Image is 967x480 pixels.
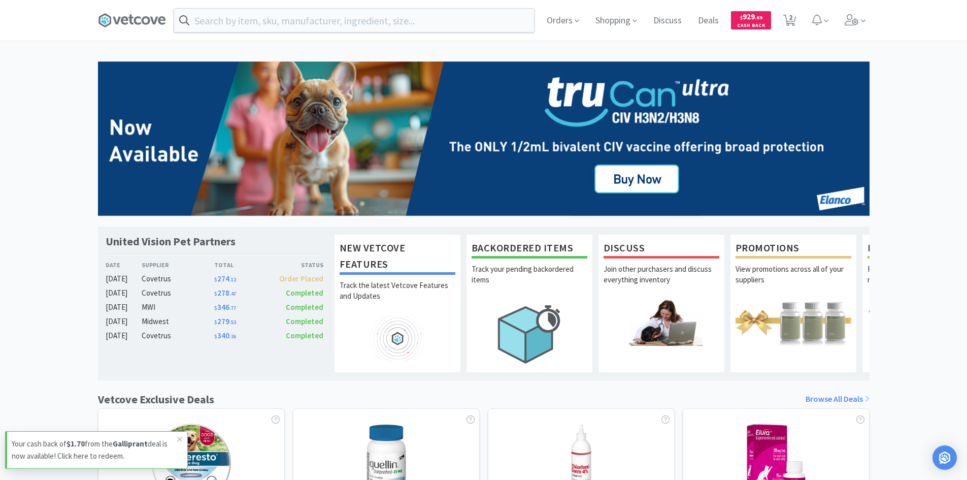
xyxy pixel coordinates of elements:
[694,16,723,25] a: Deals
[472,264,587,299] p: Track your pending backordered items
[66,439,85,449] strong: $1.70
[142,273,214,285] div: Covetrus
[466,234,593,372] a: Backordered ItemsTrack your pending backordered items
[106,301,142,313] div: [DATE]
[106,273,324,285] a: [DATE]Covetrus$274.12Order Placed
[214,333,217,340] span: $
[649,16,686,25] a: Discuss
[340,280,455,315] p: Track the latest Vetcove Features and Updates
[740,12,762,21] span: 929
[736,240,851,259] h1: Promotions
[472,240,587,259] h1: Backordered Items
[106,315,142,328] div: [DATE]
[737,23,765,29] span: Cash Back
[286,316,323,326] span: Completed
[106,287,142,299] div: [DATE]
[142,315,214,328] div: Midwest
[731,7,771,34] a: $929.69Cash Back
[229,305,236,311] span: . 77
[98,61,870,216] img: 70ef68cc05284f7981273fc53a7214b3.png
[604,264,719,299] p: Join other purchasers and discuss everything inventory
[142,301,214,313] div: MWI
[106,287,324,299] a: [DATE]Covetrus$278.47Completed
[736,264,851,299] p: View promotions across all of your suppliers
[214,288,236,298] span: 278
[340,315,455,362] img: hero_feature_roadmap.png
[269,260,324,270] div: Status
[214,276,217,283] span: $
[214,274,236,283] span: 274
[214,260,269,270] div: Total
[286,288,323,298] span: Completed
[472,299,587,369] img: hero_backorders.png
[106,301,324,313] a: [DATE]MWI$346.77Completed
[214,305,217,311] span: $
[214,316,236,326] span: 279
[229,291,236,297] span: . 47
[106,234,236,249] h1: United Vision Pet Partners
[604,299,719,345] img: hero_discuss.png
[106,330,142,342] div: [DATE]
[142,260,214,270] div: Supplier
[334,234,461,372] a: New Vetcove FeaturesTrack the latest Vetcove Features and Updates
[736,299,851,345] img: hero_promotions.png
[286,302,323,312] span: Completed
[12,438,177,462] p: Your cash back of from the deal is now available! Click here to redeem.
[229,319,236,326] span: . 53
[106,330,324,342] a: [DATE]Covetrus$340.36Completed
[340,240,455,275] h1: New Vetcove Features
[932,445,957,470] div: Open Intercom Messenger
[740,14,743,21] span: $
[142,287,214,299] div: Covetrus
[106,315,324,328] a: [DATE]Midwest$279.53Completed
[229,276,236,283] span: . 12
[106,260,142,270] div: Date
[598,234,725,372] a: DiscussJoin other purchasers and discuss everything inventory
[174,9,534,32] input: Search by item, sku, manufacturer, ingredient, size...
[779,17,800,26] a: 2
[214,302,236,312] span: 346
[214,331,236,340] span: 340
[286,331,323,340] span: Completed
[604,240,719,259] h1: Discuss
[142,330,214,342] div: Covetrus
[279,274,323,283] span: Order Placed
[106,273,142,285] div: [DATE]
[214,319,217,326] span: $
[214,291,217,297] span: $
[229,333,236,340] span: . 36
[113,439,148,449] strong: Galliprant
[730,234,857,372] a: PromotionsView promotions across all of your suppliers
[806,393,870,406] a: Browse All Deals
[98,391,214,408] h1: Vetcove Exclusive Deals
[755,14,762,21] span: . 69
